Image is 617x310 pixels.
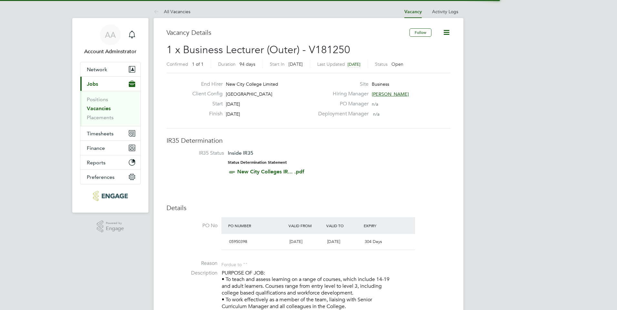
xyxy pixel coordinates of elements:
button: Preferences [80,170,140,184]
span: 1 of 1 [192,61,204,67]
button: Follow [410,28,431,37]
span: n/a [372,101,378,107]
a: Positions [87,96,108,102]
span: AA [105,31,116,39]
span: [DATE] [348,62,360,67]
h3: Details [167,204,450,212]
label: PO Manager [314,101,369,107]
span: Inside IR35 [228,150,253,156]
span: Business [372,81,389,87]
a: New City Colleges IR... .pdf [237,169,304,175]
div: PO Number [227,220,287,231]
a: Vacancies [87,105,111,111]
a: Powered byEngage [97,220,124,233]
span: 304 Days [365,239,382,244]
label: Finish [187,111,223,117]
span: New City College Limited [226,81,278,87]
a: All Vacancies [154,9,190,15]
h3: IR35 Determination [167,136,450,145]
span: [PERSON_NAME] [372,91,409,97]
div: Expiry [362,220,400,231]
div: For due to "" [221,260,248,267]
label: Status [375,61,388,67]
label: End Hirer [187,81,223,88]
span: [DATE] [288,61,303,67]
div: Valid From [287,220,325,231]
span: n/a [373,111,379,117]
img: protocol-logo-retina.png [93,191,127,201]
span: Engage [106,226,124,231]
label: Description [167,270,217,276]
span: Finance [87,145,105,151]
a: Vacancy [404,9,422,15]
div: Jobs [80,91,140,126]
label: Confirmed [167,61,188,67]
span: [DATE] [327,239,340,244]
span: Preferences [87,174,115,180]
label: Hiring Manager [314,91,369,97]
label: Last Updated [317,61,345,67]
label: Start In [270,61,285,67]
strong: Status Determination Statement [228,160,287,165]
button: Finance [80,141,140,155]
span: 05950398 [229,239,247,244]
label: Deployment Manager [314,111,369,117]
a: Go to home page [80,191,141,201]
span: 94 days [239,61,255,67]
a: Placements [87,114,114,121]
span: Powered by [106,220,124,226]
div: Valid To [325,220,362,231]
label: Site [314,81,369,88]
button: Network [80,62,140,76]
span: [GEOGRAPHIC_DATA] [226,91,272,97]
span: [DATE] [226,111,240,117]
span: Reports [87,160,106,166]
span: [DATE] [289,239,302,244]
span: [DATE] [226,101,240,107]
button: Jobs [80,77,140,91]
nav: Main navigation [72,18,148,213]
label: Reason [167,260,217,267]
label: Duration [218,61,236,67]
label: IR35 Status [173,150,224,157]
a: AAAccount Adminstrator [80,24,141,55]
span: Open [391,61,403,67]
label: Client Config [187,91,223,97]
button: Timesheets [80,126,140,140]
span: 1 x Business Lecturer (Outer) - V181250 [167,44,350,56]
span: Timesheets [87,131,114,137]
a: Activity Logs [432,9,458,15]
span: Account Adminstrator [80,48,141,55]
span: Network [87,66,107,73]
h3: Vacancy Details [167,28,410,37]
label: PO No [167,222,217,229]
span: Jobs [87,81,98,87]
label: Start [187,101,223,107]
button: Reports [80,155,140,170]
